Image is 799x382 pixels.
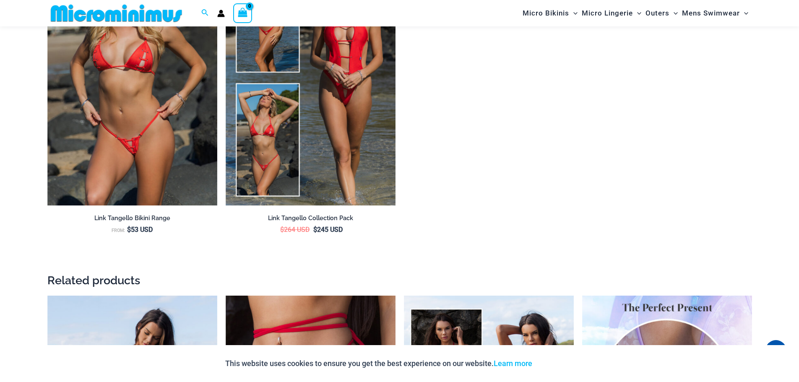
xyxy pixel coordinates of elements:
[127,226,153,234] bdi: 53 USD
[669,3,678,24] span: Menu Toggle
[201,8,209,18] a: Search icon link
[494,359,532,368] a: Learn more
[682,3,740,24] span: Mens Swimwear
[569,3,578,24] span: Menu Toggle
[47,4,185,23] img: MM SHOP LOGO FLAT
[233,3,252,23] a: View Shopping Cart, empty
[225,357,532,370] p: This website uses cookies to ensure you get the best experience on our website.
[680,3,750,24] a: Mens SwimwearMenu ToggleMenu Toggle
[645,3,669,24] span: Outers
[633,3,641,24] span: Menu Toggle
[523,3,569,24] span: Micro Bikinis
[539,353,574,374] button: Accept
[740,3,748,24] span: Menu Toggle
[519,1,752,25] nav: Site Navigation
[226,214,396,225] a: Link Tangello Collection Pack
[127,226,131,234] span: $
[280,226,284,234] span: $
[313,226,317,234] span: $
[47,273,752,288] h2: Related products
[47,214,217,225] a: Link Tangello Bikini Range
[582,3,633,24] span: Micro Lingerie
[47,214,217,222] h2: Link Tangello Bikini Range
[280,226,310,234] bdi: 264 USD
[217,10,225,17] a: Account icon link
[313,226,343,234] bdi: 245 USD
[226,214,396,222] h2: Link Tangello Collection Pack
[580,3,643,24] a: Micro LingerieMenu ToggleMenu Toggle
[112,228,125,233] span: From:
[643,3,680,24] a: OutersMenu ToggleMenu Toggle
[521,3,580,24] a: Micro BikinisMenu ToggleMenu Toggle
